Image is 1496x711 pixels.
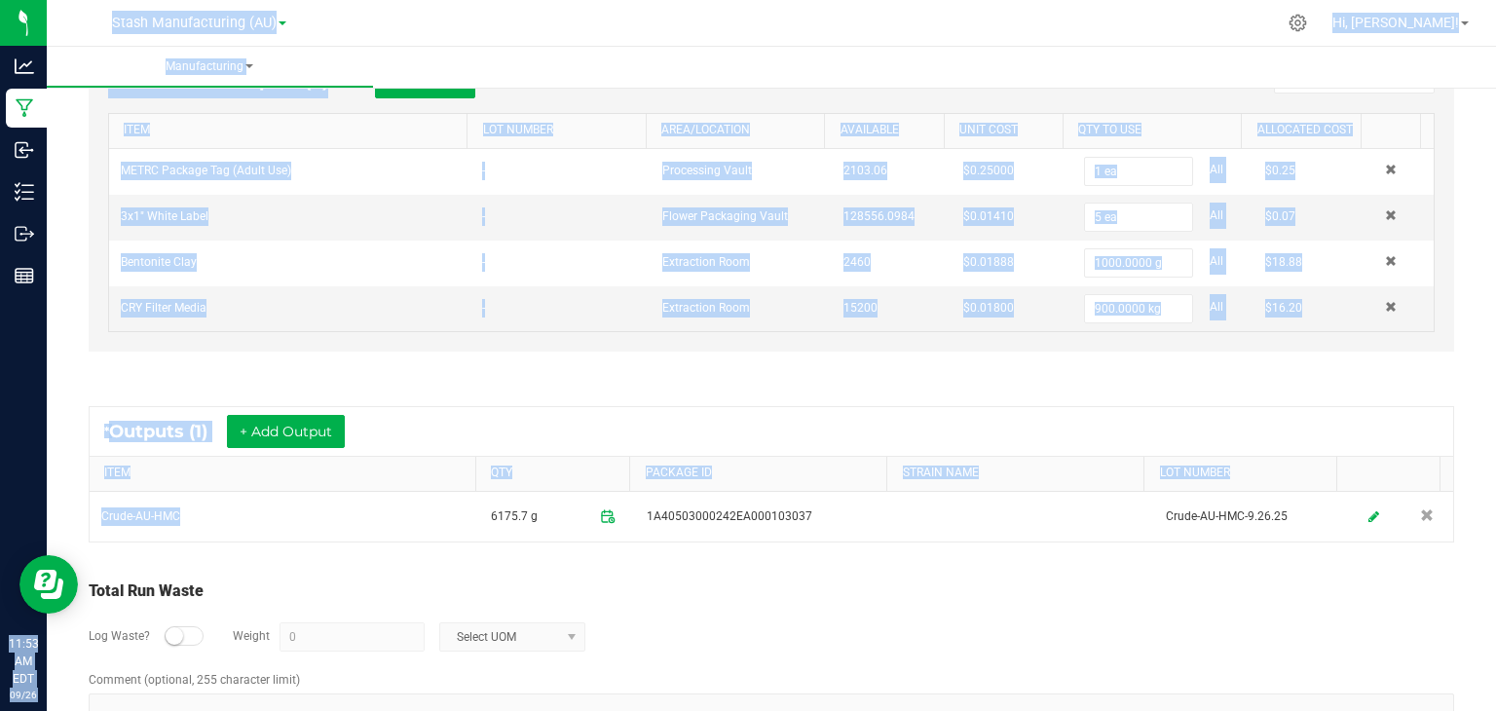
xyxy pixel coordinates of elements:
[1286,14,1310,32] div: Manage settings
[963,301,1014,315] span: $0.01800
[47,47,373,88] a: Manufacturing
[1265,164,1295,177] span: $0.25
[482,209,485,223] span: -
[959,123,1056,138] a: Unit CostSortable
[592,501,623,532] span: Package timestamp is valid
[1154,492,1349,542] td: Crude-AU-HMC-9.26.25
[843,164,887,177] span: 2103.06
[112,15,277,31] span: Stash Manufacturing (AU)
[841,123,937,138] a: AVAILABLESortable
[47,58,373,75] span: Manufacturing
[662,255,750,269] span: Extraction Room
[15,140,34,160] inline-svg: Inbound
[1353,466,1433,481] a: Sortable
[104,466,467,481] a: ITEMSortable
[121,164,291,177] span: METRC Package Tag (Adult Use)
[661,123,817,138] a: AREA/LOCATIONSortable
[491,466,622,481] a: QTYSortable
[963,209,1014,223] span: $0.01410
[15,182,34,202] inline-svg: Inventory
[963,255,1014,269] span: $0.01888
[9,635,38,688] p: 11:53 AM EDT
[89,671,300,689] label: Comment (optional, 255 character limit)
[963,164,1014,177] span: $0.25000
[15,56,34,76] inline-svg: Analytics
[482,255,485,269] span: -
[89,627,150,645] label: Log Waste?
[121,255,197,269] span: Bentonite Clay
[108,70,328,92] span: Non-Cannabis Inputs (4)
[1210,294,1223,320] a: All
[843,301,878,315] span: 15200
[1160,466,1329,481] a: LOT NUMBERSortable
[19,555,78,614] iframe: Resource center
[89,580,1454,603] div: Total Run Waste
[646,466,879,481] a: PACKAGE IDSortable
[121,301,206,315] span: CRY Filter Media
[15,266,34,285] inline-svg: Reports
[15,98,34,118] inline-svg: Manufacturing
[482,301,485,315] span: -
[121,209,208,223] span: 3x1" White Label
[1265,209,1295,223] span: $0.07
[662,164,752,177] span: Processing Vault
[1257,123,1354,138] a: Allocated CostSortable
[109,421,227,442] span: Outputs (1)
[1265,255,1302,269] span: $18.88
[1210,203,1223,229] a: All
[124,123,459,138] a: ITEMSortable
[482,164,485,177] span: -
[843,255,871,269] span: 2460
[1210,157,1223,183] a: All
[662,301,750,315] span: Extraction Room
[233,627,270,645] label: Weight
[647,507,812,526] span: 1A40503000242EA000103037
[662,209,788,223] span: Flower Packaging Vault
[343,70,357,92] a: Add Non-Cannabis items that were also consumed in the run (e.g. gloves and packaging); Also add N...
[15,224,34,243] inline-svg: Outbound
[90,492,479,542] td: Crude-AU-HMC
[843,209,915,223] span: 128556.0984
[483,123,639,138] a: LOT NUMBERSortable
[1376,123,1413,138] a: Sortable
[1332,15,1459,30] span: Hi, [PERSON_NAME]!
[227,415,345,448] button: + Add Output
[9,688,38,702] p: 09/26
[1265,301,1302,315] span: $16.20
[903,466,1137,481] a: STRAIN NAMESortable
[1210,248,1223,275] a: All
[491,501,538,532] span: 6175.7 g
[1078,123,1234,138] a: QTY TO USESortable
